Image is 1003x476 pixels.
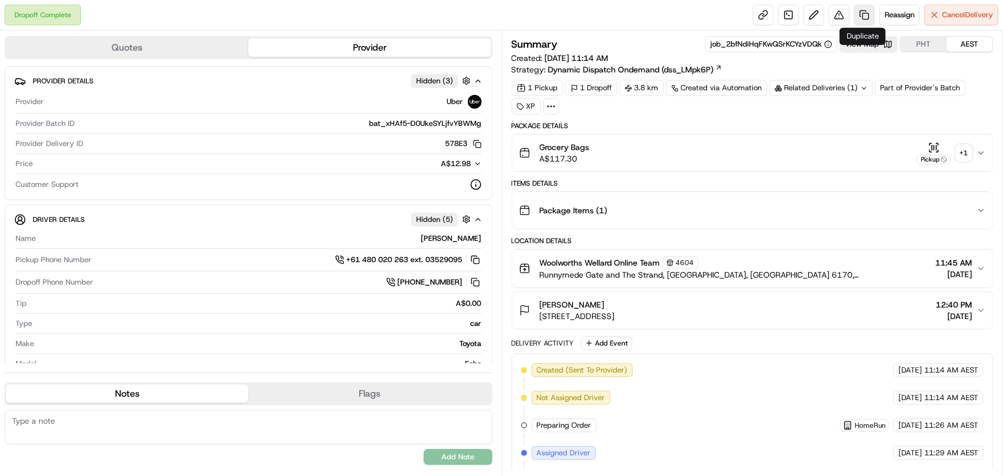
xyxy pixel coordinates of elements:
[545,53,609,63] span: [DATE] 11:14 AM
[16,277,93,287] span: Dropoff Phone Number
[16,159,33,169] span: Price
[936,310,972,322] span: [DATE]
[23,167,88,178] span: Knowledge Base
[540,299,605,310] span: [PERSON_NAME]
[956,145,972,161] div: + 1
[770,80,873,96] div: Related Deliveries (1)
[566,80,617,96] div: 1 Dropoff
[879,5,920,25] button: Reassign
[676,258,694,267] span: 4604
[512,52,609,64] span: Created:
[512,249,993,287] button: Woolworths Wellard Online Team4604Runnymede Gate and The Strand, [GEOGRAPHIC_DATA], [GEOGRAPHIC_D...
[411,212,474,227] button: Hidden (5)
[7,162,93,183] a: 📗Knowledge Base
[398,277,463,287] span: [PHONE_NUMBER]
[924,420,978,431] span: 11:26 AM AEST
[16,339,34,349] span: Make
[512,192,993,229] button: Package Items (1)
[666,80,767,96] div: Created via Automation
[710,39,832,49] button: job_2bfNdiHqFKwQSrKCYzVDQk
[16,139,83,149] span: Provider Delivery ID
[548,64,723,75] a: Dynamic Dispatch Ondemand (dss_LMpk6P)
[898,365,922,375] span: [DATE]
[109,167,185,178] span: API Documentation
[11,11,34,34] img: Nash
[41,359,482,369] div: Echo
[381,159,482,169] button: A$12.98
[40,233,482,244] div: [PERSON_NAME]
[537,420,591,431] span: Preparing Order
[898,448,922,458] span: [DATE]
[512,135,993,171] button: Grocery BagsA$117.30Pickup+1
[114,195,139,204] span: Pylon
[855,421,886,430] span: HomeRun
[898,420,922,431] span: [DATE]
[6,385,248,403] button: Notes
[885,10,914,20] span: Reassign
[37,318,482,329] div: car
[924,365,978,375] span: 11:14 AM AEST
[840,28,886,45] div: Duplicate
[33,215,84,224] span: Driver Details
[441,159,471,168] span: A$12.98
[11,168,21,177] div: 📗
[540,310,615,322] span: [STREET_ADDRESS]
[386,276,482,289] a: [PHONE_NUMBER]
[30,74,190,86] input: Clear
[248,39,491,57] button: Provider
[540,153,590,164] span: A$117.30
[16,255,91,265] span: Pickup Phone Number
[537,365,628,375] span: Created (Sent To Provider)
[935,268,972,280] span: [DATE]
[548,64,714,75] span: Dynamic Dispatch Ondemand (dss_LMpk6P)
[924,448,978,458] span: 11:29 AM AEST
[445,139,482,149] button: 578E3
[16,233,36,244] span: Name
[39,121,145,130] div: We're available if you need us!
[16,179,79,190] span: Customer Support
[411,74,474,88] button: Hidden (3)
[540,205,608,216] span: Package Items ( 1 )
[537,393,605,403] span: Not Assigned Driver
[935,257,972,268] span: 11:45 AM
[947,37,993,52] button: AEST
[512,121,994,130] div: Package Details
[14,210,483,229] button: Driver DetailsHidden (5)
[39,110,189,121] div: Start new chat
[620,80,664,96] div: 3.8 km
[11,110,32,130] img: 1736555255976-a54dd68f-1ca7-489b-9aae-adbdc363a1c4
[917,142,951,164] button: Pickup
[335,254,482,266] a: +61 480 020 263 ext. 03529095
[248,385,491,403] button: Flags
[447,97,463,107] span: Uber
[512,292,993,329] button: [PERSON_NAME][STREET_ADDRESS]12:40 PM[DATE]
[33,76,93,86] span: Provider Details
[512,98,541,114] div: XP
[917,142,972,164] button: Pickup+1
[93,162,189,183] a: 💻API Documentation
[512,80,563,96] div: 1 Pickup
[16,359,36,369] span: Model
[468,95,482,109] img: uber-new-logo.jpeg
[936,299,972,310] span: 12:40 PM
[16,97,44,107] span: Provider
[97,168,106,177] div: 💻
[416,214,453,225] span: Hidden ( 5 )
[581,336,632,350] button: Add Event
[512,39,558,49] h3: Summary
[11,46,209,64] p: Welcome 👋
[16,318,32,329] span: Type
[512,64,723,75] div: Strategy:
[16,118,75,129] span: Provider Batch ID
[512,179,994,188] div: Items Details
[14,71,483,90] button: Provider DetailsHidden (3)
[370,118,482,129] span: bat_xHAf5-D0UkeSYLjfvYBWMg
[347,255,463,265] span: +61 480 020 263 ext. 03529095
[39,339,482,349] div: Toyota
[195,113,209,127] button: Start new chat
[924,393,978,403] span: 11:14 AM AEST
[540,257,660,268] span: Woolworths Wellard Online Team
